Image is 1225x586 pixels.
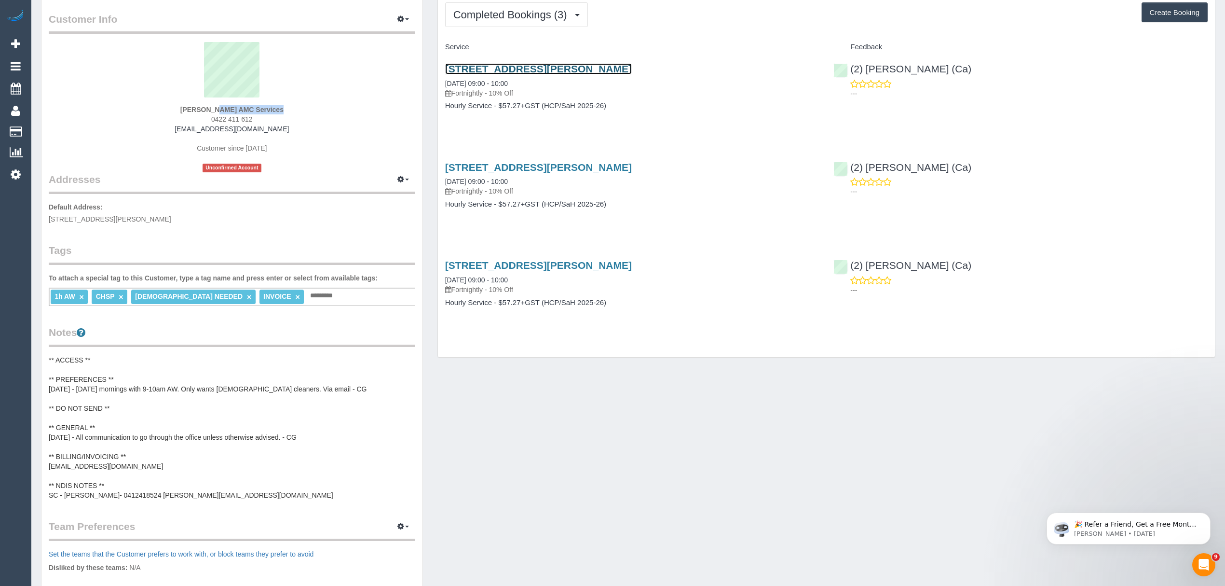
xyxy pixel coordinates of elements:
[445,63,632,74] a: [STREET_ADDRESS][PERSON_NAME]
[445,200,819,209] h4: Hourly Service - $57.27+GST (HCP/SaH 2025-26)
[49,202,103,212] label: Default Address:
[49,12,415,34] legend: Customer Info
[135,293,243,300] span: [DEMOGRAPHIC_DATA] NEEDED
[129,564,140,572] span: N/A
[49,355,415,500] pre: ** ACCESS ** ** PREFERENCES ** [DATE] - [DATE] mornings with 9-10am AW. Only wants [DEMOGRAPHIC_D...
[445,276,508,284] a: [DATE] 09:00 - 10:00
[445,102,819,110] h4: Hourly Service - $57.27+GST (HCP/SaH 2025-26)
[296,293,300,301] a: ×
[54,293,75,300] span: 1h AW
[833,43,1208,51] h4: Feedback
[850,187,1208,196] p: ---
[203,164,261,172] span: Unconfirmed Account
[175,125,289,133] a: [EMAIL_ADDRESS][DOMAIN_NAME]
[49,215,171,223] span: [STREET_ADDRESS][PERSON_NAME]
[263,293,291,300] span: INVOICE
[850,89,1208,98] p: ---
[445,88,819,98] p: Fortnightly - 10% Off
[850,285,1208,295] p: ---
[1212,553,1220,561] span: 9
[445,43,819,51] h4: Service
[445,285,819,294] p: Fortnightly - 10% Off
[833,260,971,271] a: (2) [PERSON_NAME] (Ca)
[49,273,378,283] label: To attach a special tag to this Customer, type a tag name and press enter or select from availabl...
[1142,2,1208,23] button: Create Booking
[49,563,127,572] label: Disliked by these teams:
[1032,492,1225,560] iframe: Intercom notifications message
[49,519,415,541] legend: Team Preferences
[445,2,588,27] button: Completed Bookings (3)
[96,293,115,300] span: CHSP
[49,325,415,347] legend: Notes
[80,293,84,301] a: ×
[833,162,971,173] a: (2) [PERSON_NAME] (Ca)
[445,260,632,271] a: [STREET_ADDRESS][PERSON_NAME]
[445,80,508,87] a: [DATE] 09:00 - 10:00
[211,115,253,123] span: 0422 411 612
[445,162,632,173] a: [STREET_ADDRESS][PERSON_NAME]
[833,63,971,74] a: (2) [PERSON_NAME] (Ca)
[49,550,313,558] a: Set the teams that the Customer prefers to work with, or block teams they prefer to avoid
[453,9,572,21] span: Completed Bookings (3)
[1192,553,1215,576] iframe: Intercom live chat
[445,186,819,196] p: Fortnightly - 10% Off
[49,243,415,265] legend: Tags
[119,293,123,301] a: ×
[445,178,508,185] a: [DATE] 09:00 - 10:00
[6,10,25,23] img: Automaid Logo
[247,293,251,301] a: ×
[445,299,819,307] h4: Hourly Service - $57.27+GST (HCP/SaH 2025-26)
[197,144,267,152] span: Customer since [DATE]
[180,106,284,113] strong: [PERSON_NAME] AMC Services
